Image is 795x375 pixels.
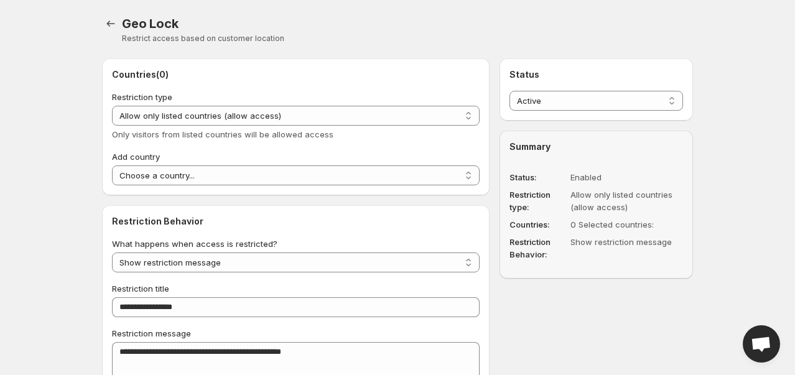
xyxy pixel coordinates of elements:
[112,129,333,139] span: Only visitors from listed countries will be allowed access
[112,92,172,102] span: Restriction type
[509,171,565,183] dt: Status :
[112,284,169,294] span: Restriction title
[509,68,683,81] h2: Status
[122,16,178,31] span: Geo Lock
[743,325,780,363] div: Open chat
[112,215,480,228] h2: Restriction Behavior
[112,328,191,338] span: Restriction message
[570,188,683,213] dd: Allow only listed countries (allow access)
[509,141,683,153] h2: Summary
[509,188,565,213] dt: Restriction type :
[112,239,277,249] span: What happens when access is restricted?
[570,171,683,183] dd: Enabled
[509,218,565,231] dt: Countries :
[122,34,693,44] p: Restrict access based on customer location
[570,218,683,231] dd: 0 Selected countries:
[112,152,160,162] span: Add country
[509,236,565,261] dt: Restriction Behavior :
[570,236,683,261] dd: Show restriction message
[102,15,119,32] button: Back
[112,68,480,81] h2: Countries ( 0 )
